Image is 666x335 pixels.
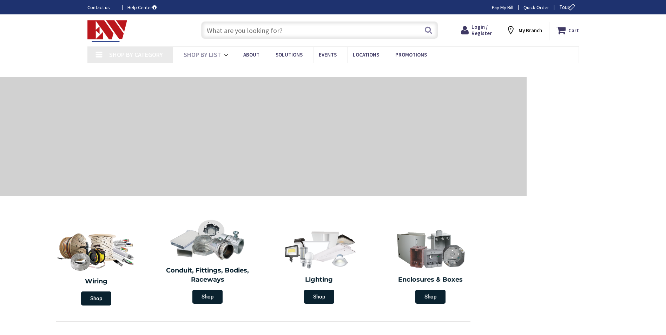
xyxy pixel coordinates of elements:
span: Shop By List [184,51,221,59]
a: Conduit, Fittings, Bodies, Raceways Shop [154,216,262,307]
span: Shop [415,290,446,304]
span: Promotions [395,51,427,58]
strong: Cart [568,24,579,37]
a: Enclosures & Boxes Shop [377,225,485,307]
input: What are you looking for? [201,21,438,39]
h2: Wiring [44,277,149,286]
img: Electrical Wholesalers, Inc. [87,20,127,42]
h2: Conduit, Fittings, Bodies, Raceways [157,266,258,284]
span: Shop [192,290,223,304]
span: Locations [353,51,379,58]
a: Lighting Shop [265,225,373,307]
h2: Lighting [269,275,370,284]
a: Contact us [87,4,116,11]
strong: My Branch [519,27,542,34]
div: My Branch [506,24,542,37]
h2: Enclosures & Boxes [380,275,481,284]
a: Login / Register [461,24,492,37]
span: Shop [81,291,111,306]
span: Shop By Category [109,51,163,59]
a: Help Center [127,4,157,11]
span: Login / Register [472,24,492,37]
span: About [243,51,259,58]
span: Shop [304,290,334,304]
span: Tour [559,4,577,11]
span: Events [319,51,337,58]
a: Cart [556,24,579,37]
span: Solutions [276,51,303,58]
a: Pay My Bill [492,4,513,11]
a: Quick Order [523,4,549,11]
a: Wiring Shop [40,225,152,309]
